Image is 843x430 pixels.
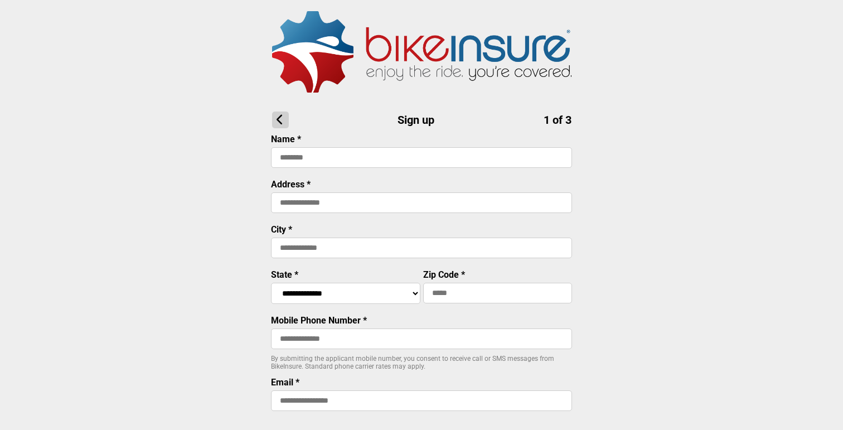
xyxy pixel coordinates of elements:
span: 1 of 3 [544,113,571,127]
h1: Sign up [272,112,571,128]
p: By submitting the applicant mobile number, you consent to receive call or SMS messages from BikeI... [271,355,572,370]
label: State * [271,269,298,280]
label: Address * [271,179,311,190]
label: Zip Code * [423,269,465,280]
label: City * [271,224,292,235]
label: Name * [271,134,301,144]
label: Mobile Phone Number * [271,315,367,326]
label: Email * [271,377,299,388]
